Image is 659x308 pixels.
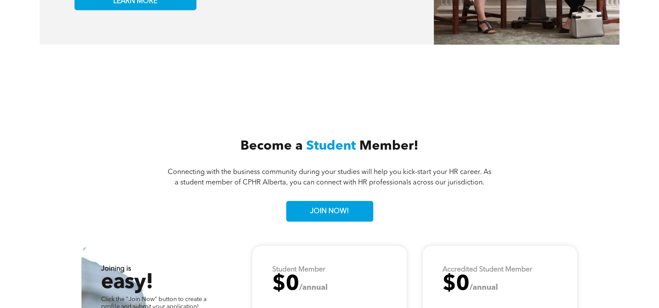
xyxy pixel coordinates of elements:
[299,284,328,291] span: /annual
[470,284,498,291] span: /annual
[359,140,419,153] span: Member!
[286,201,373,222] a: JOIN NOW!
[272,266,325,273] strong: Student Member
[306,140,356,153] span: Student
[443,274,470,295] span: $0
[101,265,131,272] strong: Joining is
[168,169,491,186] span: Connecting with the business community during your studies will help you kick-start your HR caree...
[307,203,352,220] span: JOIN NOW!
[272,274,299,295] span: $0
[101,272,152,293] span: easy!
[443,266,532,273] strong: Accredited Student Member
[240,140,303,153] span: Become a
